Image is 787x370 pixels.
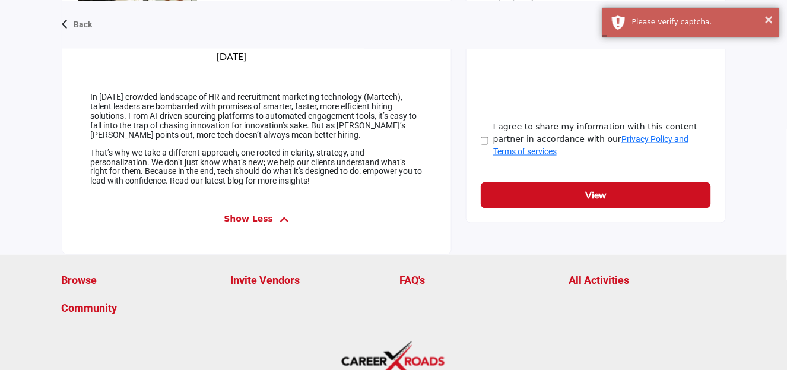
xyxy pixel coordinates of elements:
[481,182,711,208] button: Download Content
[585,188,606,203] b: View
[91,92,423,140] p: In [DATE] crowded landscape of HR and recruitment marketing technology (Martech), talent leaders ...
[400,273,557,289] a: FAQ's
[493,121,711,158] label: I agree to share my information with this content partner in accordance with our
[224,213,273,226] span: Show Less
[481,48,661,94] iframe: reCAPTCHA
[569,273,726,289] a: All Activities
[91,148,423,186] p: That’s why we take a different approach, one rooted in clarity, strategy, and personalization. We...
[764,13,774,25] button: ×
[481,137,488,146] input: Agree Terms & Conditions
[231,273,388,289] a: Invite Vendors
[62,301,218,317] a: Community
[217,50,246,62] span: [DATE]
[62,273,218,289] a: Browse
[632,17,770,27] div: Please verify captcha.
[74,14,93,35] p: Back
